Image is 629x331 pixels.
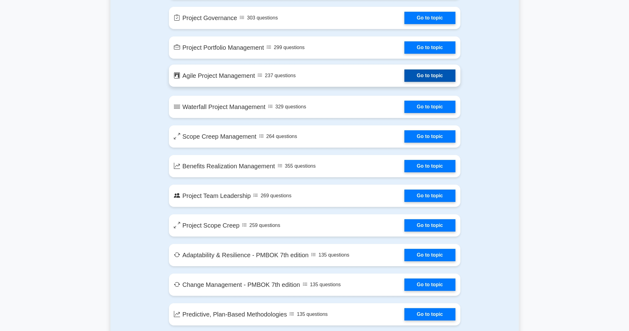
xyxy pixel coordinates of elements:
a: Go to topic [404,190,455,202]
a: Go to topic [404,279,455,291]
a: Go to topic [404,308,455,321]
a: Go to topic [404,69,455,82]
a: Go to topic [404,130,455,143]
a: Go to topic [404,249,455,261]
a: Go to topic [404,219,455,232]
a: Go to topic [404,101,455,113]
a: Go to topic [404,160,455,172]
a: Go to topic [404,41,455,54]
a: Go to topic [404,12,455,24]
